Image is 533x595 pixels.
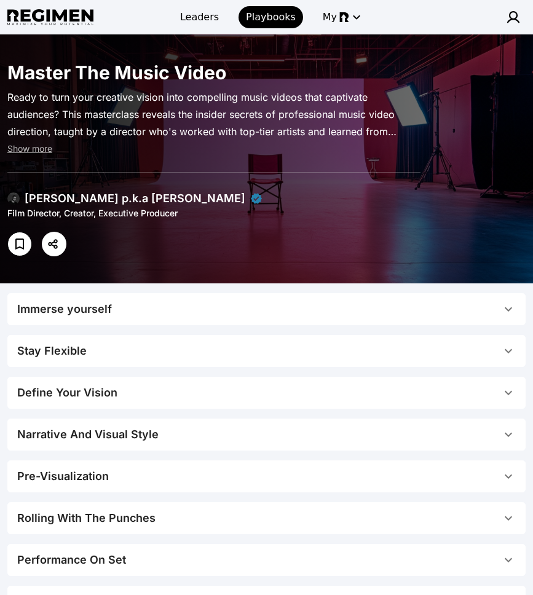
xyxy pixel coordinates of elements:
[7,143,52,155] button: Show more
[323,10,337,25] span: My
[17,468,109,485] div: Pre-Visualization
[7,293,526,325] button: Immerse yourself
[17,301,112,318] div: Immerse yourself
[25,190,245,207] div: [PERSON_NAME] p.k.a [PERSON_NAME]
[173,6,226,28] a: Leaders
[7,335,526,367] button: Stay Flexible
[17,510,156,527] div: Rolling With The Punches
[7,544,526,576] button: Performance On Set
[7,89,420,140] p: Ready to turn your creative vision into compelling music videos that captivate audiences? This ma...
[17,551,126,569] div: Performance On Set
[7,207,420,219] div: Film Director, Creator, Executive Producer
[17,342,87,360] div: Stay Flexible
[506,10,521,25] img: user icon
[7,61,226,84] span: Master The Music Video
[7,502,526,534] button: Rolling With The Punches
[239,6,303,28] a: Playbooks
[7,9,93,26] img: Regimen logo
[7,419,526,451] button: Narrative And Visual Style
[250,192,263,205] div: Verified partner - Julien Christian Lutz p.k.a Director X
[17,426,159,443] div: Narrative And Visual Style
[17,384,117,401] div: Define Your Vision
[7,232,32,256] button: Save
[7,377,526,409] button: Define Your Vision
[7,192,20,205] img: avatar of Julien Christian Lutz p.k.a Director X
[7,460,526,492] button: Pre-Visualization
[315,6,366,28] button: My
[246,10,296,25] span: Playbooks
[180,10,219,25] span: Leaders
